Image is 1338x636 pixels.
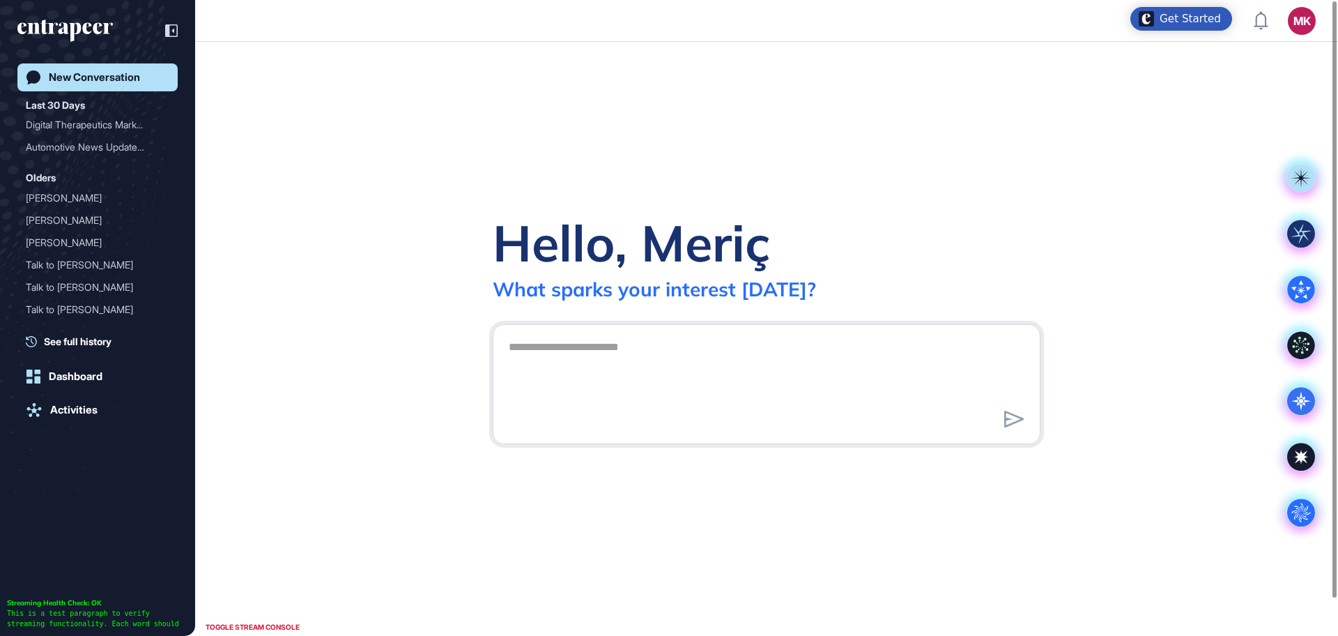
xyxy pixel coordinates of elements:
a: See full history [26,334,178,349]
div: What sparks your interest [DATE]? [493,277,816,301]
div: [PERSON_NAME] [26,187,158,209]
a: New Conversation [17,63,178,91]
a: Activities [17,396,178,424]
div: Automotive News Update: P... [26,136,158,158]
div: TOGGLE STREAM CONSOLE [202,619,303,636]
div: Activities [50,404,98,416]
div: Talk to [PERSON_NAME] [26,276,158,298]
div: Dashboard [49,370,102,383]
div: Get Started [1160,12,1221,26]
div: Olders [26,169,56,186]
a: Dashboard [17,363,178,391]
div: Open Get Started checklist [1130,7,1232,31]
button: MK [1288,7,1316,35]
div: Talk to Reese [26,254,169,276]
div: Automotive News Update: Partnerships, New Services & Products, Investments & M&A, Market Updates ... [26,136,169,158]
div: Hello, Meriç [493,211,770,274]
div: Talk to [PERSON_NAME]-full test [26,321,158,343]
div: New Conversation [49,71,140,84]
div: Last 30 Days [26,97,85,114]
div: Digital Therapeutics Market Trends and Strategies for Pharma: Global Analysis and Opportunities [26,114,169,136]
div: Talk to [PERSON_NAME] [26,298,158,321]
div: Talk to Reese-full test [26,321,169,343]
div: Reese [26,232,169,254]
div: entrapeer-logo [17,20,113,42]
div: [PERSON_NAME] [26,232,158,254]
div: Talk to Reese [26,276,169,298]
div: Talk to Tracy [26,298,169,321]
div: Talk to [PERSON_NAME] [26,254,158,276]
div: Reese [26,187,169,209]
div: [PERSON_NAME] [26,209,158,232]
img: launcher-image-alternative-text [1139,11,1154,26]
div: Digital Therapeutics Mark... [26,114,158,136]
span: See full history [44,334,111,349]
div: Reese [26,209,169,232]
